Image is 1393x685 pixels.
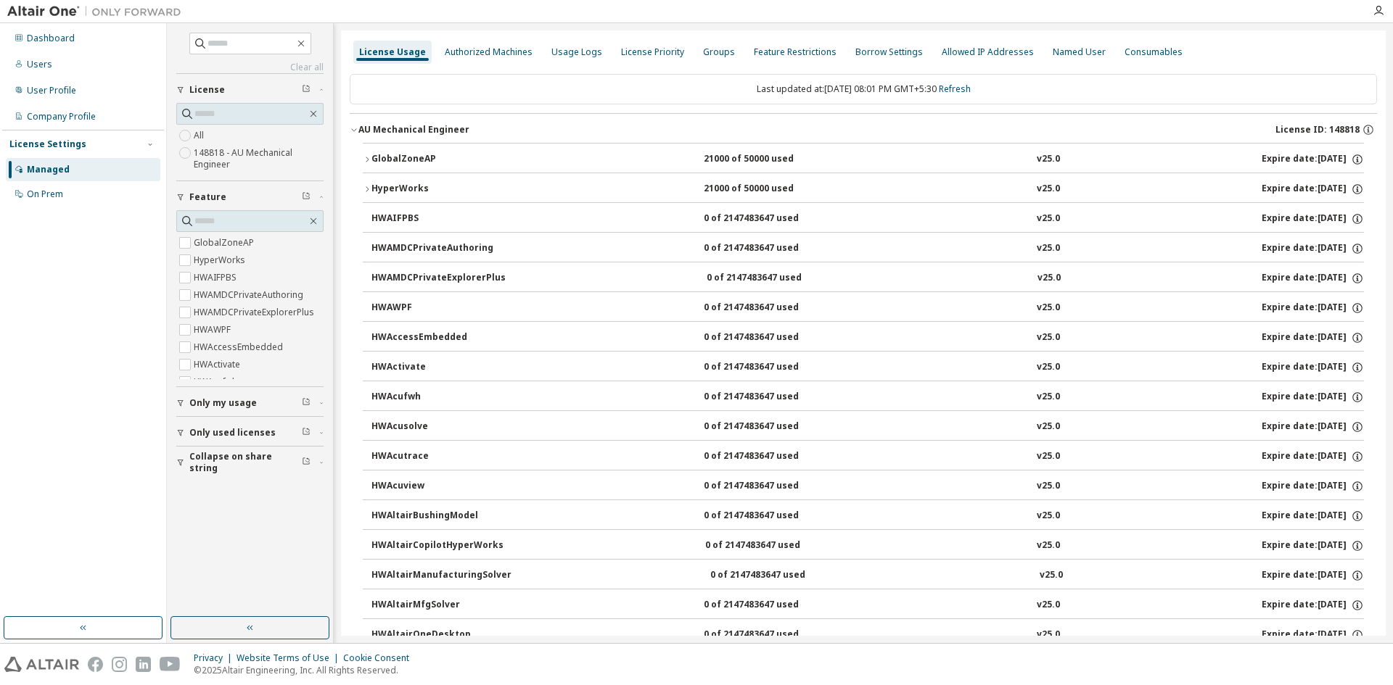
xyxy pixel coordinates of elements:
[371,530,1364,562] button: HWAltairCopilotHyperWorks0 of 2147483647 usedv25.0Expire date:[DATE]
[136,657,151,672] img: linkedin.svg
[194,252,248,269] label: HyperWorks
[1037,272,1061,285] div: v25.0
[371,411,1364,443] button: HWAcusolve0 of 2147483647 usedv25.0Expire date:[DATE]
[194,652,237,664] div: Privacy
[1262,391,1364,404] div: Expire date: [DATE]
[194,356,243,373] label: HWActivate
[189,397,257,409] span: Only my usage
[371,233,1364,265] button: HWAMDCPrivateAuthoring0 of 2147483647 usedv25.0Expire date:[DATE]
[942,46,1034,58] div: Allowed IP Addresses
[704,242,834,255] div: 0 of 2147483647 used
[189,191,226,203] span: Feature
[176,447,324,478] button: Collapse on share string
[1262,183,1364,196] div: Expire date: [DATE]
[1040,569,1063,582] div: v25.0
[371,352,1364,383] button: HWActivate0 of 2147483647 usedv25.0Expire date:[DATE]
[237,652,343,664] div: Website Terms of Use
[1262,302,1364,315] div: Expire date: [DATE]
[1037,450,1060,463] div: v25.0
[194,373,240,391] label: HWAcufwh
[1037,242,1060,255] div: v25.0
[1037,391,1060,404] div: v25.0
[445,46,533,58] div: Authorized Machines
[176,62,324,73] a: Clear all
[1053,46,1106,58] div: Named User
[704,420,834,433] div: 0 of 2147483647 used
[194,269,239,286] label: HWAIFPBS
[1037,331,1060,344] div: v25.0
[189,427,276,439] span: Only used licenses
[704,183,834,196] div: 21000 of 50000 used
[1037,480,1060,493] div: v25.0
[194,234,257,252] label: GlobalZoneAP
[1037,361,1060,374] div: v25.0
[194,664,418,676] p: © 2025 Altair Engineering, Inc. All Rights Reserved.
[371,500,1364,532] button: HWAltairBushingModel0 of 2147483647 usedv25.0Expire date:[DATE]
[27,111,96,123] div: Company Profile
[704,510,834,523] div: 0 of 2147483647 used
[1262,569,1364,582] div: Expire date: [DATE]
[363,144,1364,175] button: GlobalZoneAP21000 of 50000 usedv25.0Expire date:[DATE]
[176,417,324,449] button: Only used licenses
[194,127,207,144] label: All
[27,33,75,44] div: Dashboard
[194,304,317,321] label: HWAMDCPrivateExplorerPlus
[371,183,502,196] div: HyperWorks
[189,451,302,474] span: Collapse on share string
[1262,153,1364,166] div: Expire date: [DATE]
[371,272,506,285] div: HWAMDCPrivateExplorerPlus
[176,387,324,419] button: Only my usage
[371,589,1364,621] button: HWAltairMfgSolver0 of 2147483647 usedv25.0Expire date:[DATE]
[703,46,735,58] div: Groups
[1037,599,1060,612] div: v25.0
[939,83,971,95] a: Refresh
[112,657,127,672] img: instagram.svg
[371,420,502,433] div: HWAcusolve
[371,302,502,315] div: HWAWPF
[371,441,1364,473] button: HWAcutrace0 of 2147483647 usedv25.0Expire date:[DATE]
[1037,183,1060,196] div: v25.0
[9,138,86,150] div: License Settings
[371,569,511,582] div: HWAltairManufacturingSolver
[704,480,834,493] div: 0 of 2147483647 used
[194,321,234,339] label: HWAWPF
[350,74,1377,104] div: Last updated at: [DATE] 08:01 PM GMT+5:30
[1262,420,1364,433] div: Expire date: [DATE]
[371,619,1364,651] button: HWAltairOneDesktop0 of 2147483647 usedv25.0Expire date:[DATE]
[1262,628,1364,642] div: Expire date: [DATE]
[704,599,834,612] div: 0 of 2147483647 used
[371,381,1364,413] button: HWAcufwh0 of 2147483647 usedv25.0Expire date:[DATE]
[371,331,502,344] div: HWAccessEmbedded
[371,480,502,493] div: HWAcuview
[176,74,324,106] button: License
[621,46,684,58] div: License Priority
[1262,242,1364,255] div: Expire date: [DATE]
[371,391,502,404] div: HWAcufwh
[350,114,1377,146] button: AU Mechanical EngineerLicense ID: 148818
[710,569,841,582] div: 0 of 2147483647 used
[358,124,469,136] div: AU Mechanical Engineer
[194,286,306,304] label: HWAMDCPrivateAuthoring
[704,361,834,374] div: 0 of 2147483647 used
[1262,361,1364,374] div: Expire date: [DATE]
[704,450,834,463] div: 0 of 2147483647 used
[194,144,324,173] label: 148818 - AU Mechanical Engineer
[551,46,602,58] div: Usage Logs
[1262,331,1364,344] div: Expire date: [DATE]
[371,292,1364,324] button: HWAWPF0 of 2147483647 usedv25.0Expire date:[DATE]
[371,599,502,612] div: HWAltairMfgSolver
[371,322,1364,354] button: HWAccessEmbedded0 of 2147483647 usedv25.0Expire date:[DATE]
[302,84,311,96] span: Clear filter
[1037,539,1060,552] div: v25.0
[302,191,311,203] span: Clear filter
[371,560,1364,591] button: HWAltairManufacturingSolver0 of 2147483647 usedv25.0Expire date:[DATE]
[704,212,834,225] div: 0 of 2147483647 used
[705,539,836,552] div: 0 of 2147483647 used
[1262,272,1364,285] div: Expire date: [DATE]
[371,361,502,374] div: HWActivate
[1037,420,1060,433] div: v25.0
[371,153,502,166] div: GlobalZoneAP
[1037,510,1060,523] div: v25.0
[1262,539,1364,552] div: Expire date: [DATE]
[371,539,504,552] div: HWAltairCopilotHyperWorks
